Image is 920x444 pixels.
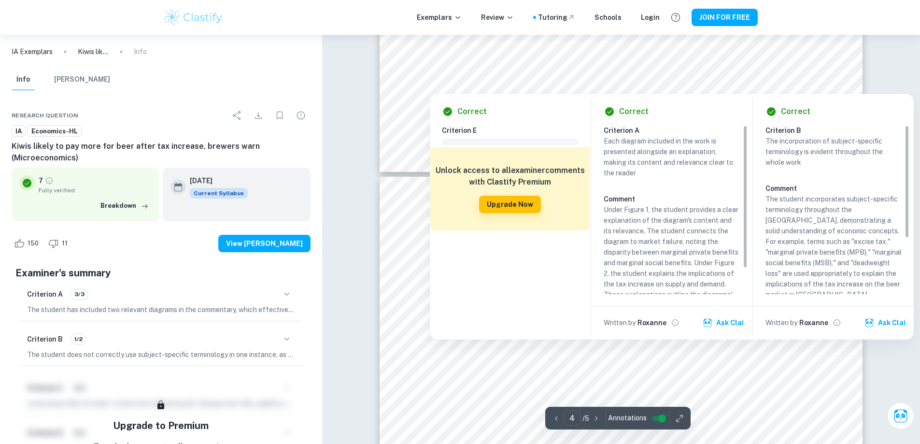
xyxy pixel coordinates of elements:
p: Written by [604,317,636,328]
h6: [DATE] [190,175,240,186]
h5: Upgrade to Premium [113,418,209,433]
p: The student has included two relevant diagrams in the commentary, which effectively illustrate th... [27,304,295,315]
div: Share [227,106,247,125]
span: Research question [12,111,78,120]
img: clai.svg [703,318,712,328]
a: Tutoring [538,12,575,23]
span: Economics-HL [28,127,81,136]
span: 1/2 [71,335,86,344]
a: Economics-HL [28,125,82,137]
button: JOIN FOR FREE [692,9,758,26]
button: Ask Clai [887,402,914,430]
p: The student incorporates subject-specific terminology throughout the [GEOGRAPHIC_DATA], demonstra... [765,194,902,385]
p: 7 [39,175,43,186]
div: Download [249,106,268,125]
div: Like [12,236,44,251]
span: 3/3 [71,290,88,299]
h6: Criterion A [604,125,748,136]
h6: Correct [457,106,487,117]
h6: Comment [604,194,740,204]
p: Info [134,46,147,57]
img: Clastify logo [163,8,224,27]
span: 11 [57,239,73,248]
span: IA [12,127,25,136]
a: Grade fully verified [45,176,54,185]
h6: Criterion E [442,125,586,136]
div: Report issue [291,106,311,125]
p: Exemplars [417,12,462,23]
span: 150 [22,239,44,248]
div: Bookmark [270,106,289,125]
button: Ask Clai [701,314,748,331]
img: clai.svg [864,318,874,328]
p: Kiwis likely to pay more for beer after tax increase, brewers warn (Microeconomics) [78,46,109,57]
h5: Examiner's summary [15,266,307,280]
div: Dislike [46,236,73,251]
h6: Kiwis likely to pay more for beer after tax increase, brewers warn (Microeconomics) [12,141,311,164]
p: Under Figure 1, the student provides a clear explanation of the diagram's content and its relevan... [604,204,740,321]
span: Annotations [608,413,647,423]
button: Breakdown [98,199,151,213]
p: / 5 [582,413,589,424]
p: Review [481,12,514,23]
h6: Criterion B [27,334,63,344]
h6: Roxanne [799,317,828,328]
h6: Roxanne [637,317,666,328]
button: [PERSON_NAME] [54,69,110,90]
h6: Criterion B [765,125,909,136]
button: Info [12,69,35,90]
button: Upgrade Now [479,196,541,213]
p: The student does not correctly use subject-specific terminology in one instance, as they incorrec... [27,349,295,360]
h6: Correct [619,106,649,117]
a: IA [12,125,26,137]
a: IA Exemplars [12,46,53,57]
button: View full profile [668,316,682,329]
button: View full profile [830,316,844,329]
a: Login [641,12,660,23]
h6: Comment [765,183,902,194]
button: View [PERSON_NAME] [218,235,311,252]
p: The incorporation of subject-specific terminology is evident throughout the whole work [765,136,902,168]
span: Fully verified [39,186,151,195]
button: Ask Clai [863,314,909,331]
h6: Unlock access to all examiner comments with Clastify Premium [435,165,585,188]
span: Current Syllabus [190,188,248,199]
button: Help and Feedback [667,9,684,26]
p: Written by [765,317,797,328]
h6: Correct [781,106,810,117]
h6: Criterion A [27,289,63,300]
div: This exemplar is based on the current syllabus. Feel free to refer to it for inspiration/ideas wh... [190,188,248,199]
p: Each diagram included in the work is presented alongside an explanation, making its content and r... [604,136,740,178]
a: Schools [594,12,622,23]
